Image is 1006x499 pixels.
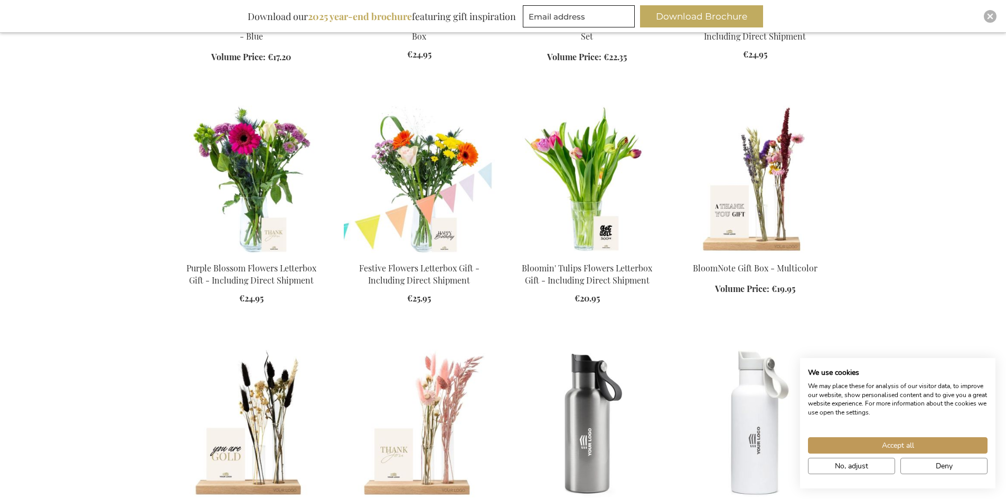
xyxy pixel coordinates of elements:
[523,5,638,31] form: marketing offers and promotions
[808,437,988,454] button: Accept all cookies
[176,106,327,253] img: Purple Blossom Flowers Letterbox Gift
[344,249,495,259] a: Festive Flowers Letterbox Gift
[835,460,868,472] span: No, adjust
[547,51,627,63] a: Volume Price: €22.35
[176,249,327,259] a: Purple Blossom Flowers Letterbox Gift
[743,49,767,60] span: €24.95
[523,5,635,27] input: Email address
[344,350,495,497] img: BloomNote Gift Box - Pink Blush
[680,106,831,253] img: BloomNote Gift Box - Multicolor
[808,382,988,417] p: We may place these for analysis of our visitor data, to improve our website, show personalised co...
[407,49,431,60] span: €24.95
[344,106,495,253] img: Festive Flowers Letterbox Gift
[715,283,795,295] a: Volume Price: €19.95
[808,368,988,378] h2: We use cookies
[522,262,652,286] a: Bloomin' Tulips Flowers Letterbox Gift - Including Direct Shipment
[987,13,993,20] img: Close
[359,262,480,286] a: Festive Flowers Letterbox Gift - Including Direct Shipment
[936,460,953,472] span: Deny
[512,350,663,497] img: Personalised Balti Thermos Bottle - Steel
[243,5,521,27] div: Download our featuring gift inspiration
[239,293,264,304] span: €24.95
[680,249,831,259] a: BloomNote Gift Box - Multicolor
[680,350,831,497] img: Personalised Balti Thermos Bottle - White
[512,249,663,259] a: Bloomin' Tulips Flowers Letterbox Gift
[604,51,627,62] span: €22.35
[547,51,601,62] span: Volume Price:
[715,283,769,294] span: Volume Price:
[693,262,817,274] a: BloomNote Gift Box - Multicolor
[186,262,316,286] a: Purple Blossom Flowers Letterbox Gift - Including Direct Shipment
[808,458,895,474] button: Adjust cookie preferences
[900,458,988,474] button: Deny all cookies
[984,10,996,23] div: Close
[575,293,600,304] span: €20.95
[268,51,291,62] span: €17.20
[211,51,266,62] span: Volume Price:
[512,106,663,253] img: Bloomin' Tulips Flowers Letterbox Gift
[640,5,763,27] button: Download Brochure
[211,51,291,63] a: Volume Price: €17.20
[308,10,412,23] b: 2025 year-end brochure
[176,350,327,497] img: BloomNote Gift Box - Black & White
[882,440,914,451] span: Accept all
[407,293,431,304] span: €25.95
[772,283,795,294] span: €19.95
